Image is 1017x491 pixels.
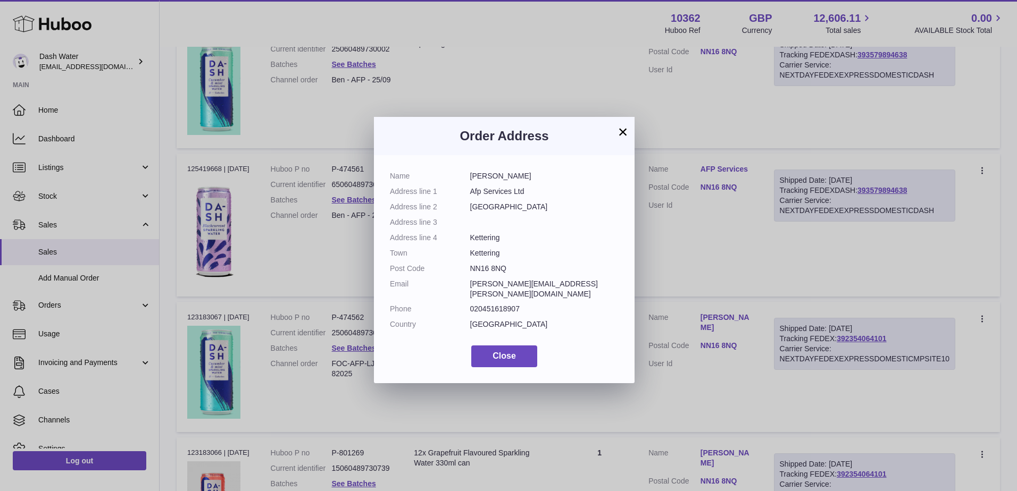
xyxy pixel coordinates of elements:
dd: NN16 8NQ [470,264,619,274]
dt: Town [390,248,470,258]
dd: Afp Services Ltd [470,187,619,197]
dd: Kettering [470,248,619,258]
button: × [616,125,629,138]
dt: Address line 1 [390,187,470,197]
dt: Address line 3 [390,217,470,227]
dt: Email [390,279,470,299]
h3: Order Address [390,128,619,145]
dt: Address line 4 [390,233,470,243]
dt: Post Code [390,264,470,274]
dd: [PERSON_NAME][EMAIL_ADDRESS][PERSON_NAME][DOMAIN_NAME] [470,279,619,299]
dt: Name [390,171,470,181]
dd: 020451618907 [470,304,619,314]
button: Close [471,345,537,367]
dt: Country [390,319,470,329]
dd: [GEOGRAPHIC_DATA] [470,202,619,212]
dt: Phone [390,304,470,314]
dd: Kettering [470,233,619,243]
dt: Address line 2 [390,202,470,212]
dd: [GEOGRAPHIC_DATA] [470,319,619,329]
span: Close [493,351,516,360]
dd: [PERSON_NAME] [470,171,619,181]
